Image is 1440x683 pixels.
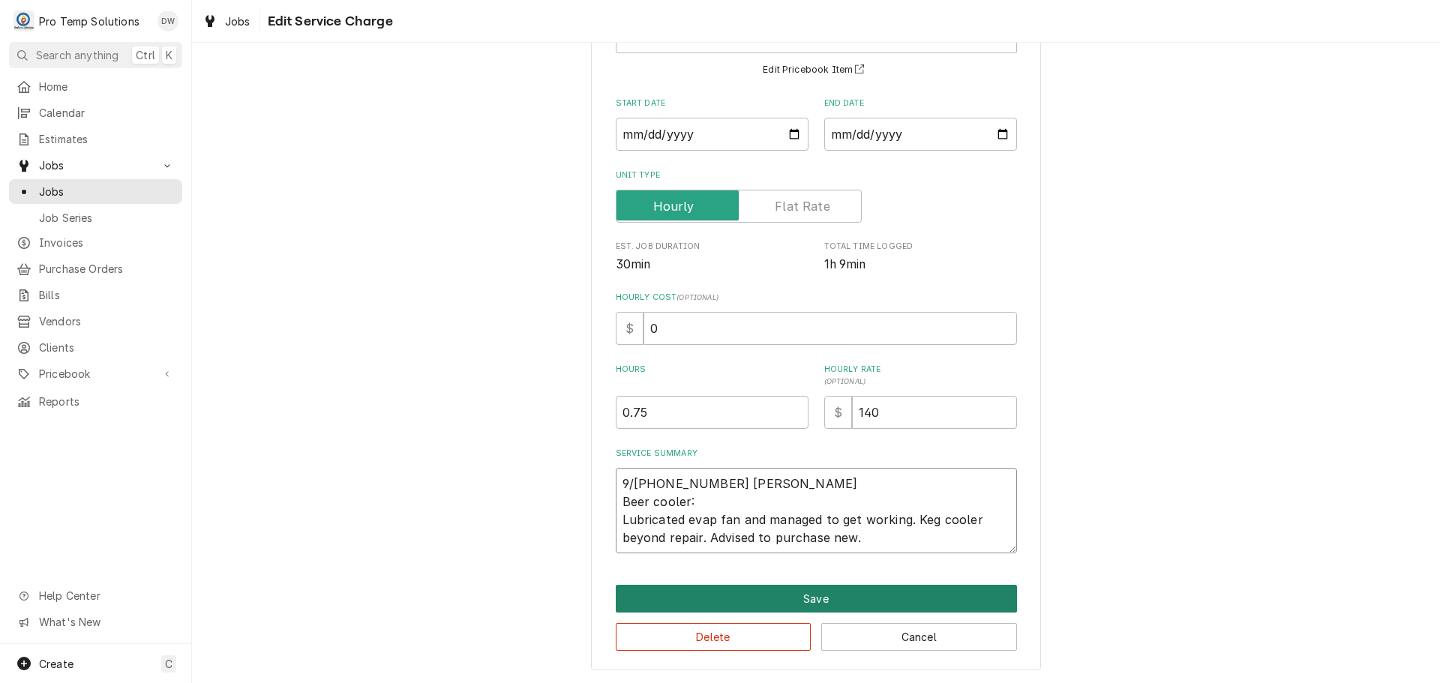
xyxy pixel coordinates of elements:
[616,118,808,151] input: yyyy-mm-dd
[39,658,73,670] span: Create
[9,127,182,151] a: Estimates
[824,377,866,385] span: ( optional )
[616,468,1017,553] textarea: 9/[PHONE_NUMBER] [PERSON_NAME] Beer cooler: Lubricated evap fan and managed to get working. Keg c...
[824,256,1017,274] span: Total Time Logged
[136,47,155,63] span: Ctrl
[616,448,1017,553] div: Service Summary
[39,79,175,94] span: Home
[39,184,175,199] span: Jobs
[616,241,808,253] span: Est. Job Duration
[39,287,175,303] span: Bills
[9,361,182,386] a: Go to Pricebook
[9,100,182,125] a: Calendar
[39,210,175,226] span: Job Series
[616,97,808,109] label: Start Date
[39,313,175,329] span: Vendors
[824,97,1017,109] label: End Date
[9,335,182,360] a: Clients
[39,13,139,29] div: Pro Temp Solutions
[39,394,175,409] span: Reports
[824,118,1017,151] input: yyyy-mm-dd
[616,585,1017,651] div: Button Group
[13,10,34,31] div: P
[39,131,175,147] span: Estimates
[616,448,1017,460] label: Service Summary
[39,157,152,173] span: Jobs
[616,364,808,388] label: Hours
[616,97,808,151] div: Start Date
[39,261,175,277] span: Purchase Orders
[225,13,250,29] span: Jobs
[39,614,173,630] span: What's New
[39,340,175,355] span: Clients
[39,588,173,604] span: Help Center
[9,610,182,634] a: Go to What's New
[9,42,182,68] button: Search anythingCtrlK
[824,257,866,271] span: 1h 9min
[9,74,182,99] a: Home
[39,366,152,382] span: Pricebook
[9,153,182,178] a: Go to Jobs
[824,396,852,429] div: $
[760,61,871,79] button: Edit Pricebook Item
[616,292,1017,304] label: Hourly Cost
[9,205,182,230] a: Job Series
[676,293,718,301] span: ( optional )
[13,10,34,31] div: Pro Temp Solutions's Avatar
[165,656,172,672] span: C
[157,10,178,31] div: DW
[616,256,808,274] span: Est. Job Duration
[616,257,651,271] span: 30min
[616,241,808,273] div: Est. Job Duration
[616,623,811,651] button: Delete
[9,389,182,414] a: Reports
[821,623,1017,651] button: Cancel
[824,241,1017,273] div: Total Time Logged
[616,292,1017,345] div: Hourly Cost
[166,47,172,63] span: K
[196,9,256,34] a: Jobs
[39,235,175,250] span: Invoices
[824,241,1017,253] span: Total Time Logged
[9,230,182,255] a: Invoices
[824,97,1017,151] div: End Date
[39,105,175,121] span: Calendar
[9,179,182,204] a: Jobs
[616,169,1017,223] div: Unit Type
[616,312,643,345] div: $
[9,309,182,334] a: Vendors
[9,256,182,281] a: Purchase Orders
[616,585,1017,613] div: Button Group Row
[616,585,1017,613] button: Save
[824,364,1017,388] label: Hourly Rate
[9,583,182,608] a: Go to Help Center
[9,283,182,307] a: Bills
[36,47,118,63] span: Search anything
[824,364,1017,429] div: [object Object]
[616,613,1017,651] div: Button Group Row
[616,169,1017,181] label: Unit Type
[616,364,808,429] div: [object Object]
[263,11,393,31] span: Edit Service Charge
[157,10,178,31] div: Dana Williams's Avatar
